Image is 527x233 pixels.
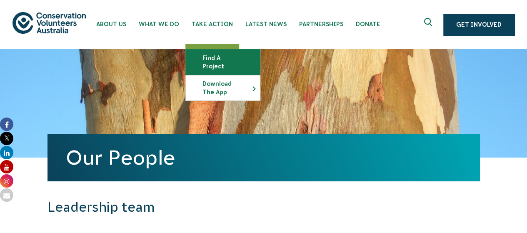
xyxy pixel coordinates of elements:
[419,15,439,35] button: Expand search box Close search box
[12,12,86,33] img: logo.svg
[186,75,260,100] a: Download the app
[245,21,287,28] span: Latest News
[424,18,435,31] span: Expand search box
[192,21,233,28] span: Take Action
[356,21,380,28] span: Donate
[443,14,515,35] a: Get Involved
[47,199,367,215] h3: Leadership team
[66,146,462,169] h1: Our People
[185,75,260,101] li: Download the app
[186,50,260,75] a: Find a project
[139,21,179,28] span: What We Do
[96,21,126,28] span: About Us
[299,21,343,28] span: Partnerships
